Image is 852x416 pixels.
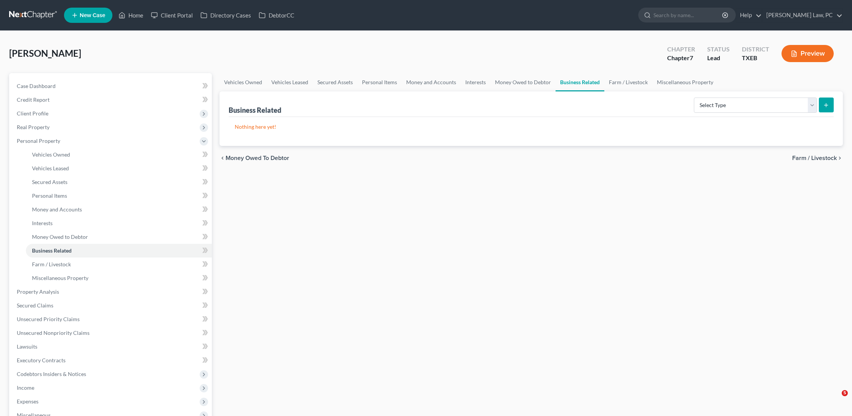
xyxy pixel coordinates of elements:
a: Personal Items [26,189,212,203]
button: Preview [782,45,834,62]
a: Miscellaneous Property [26,271,212,285]
a: Credit Report [11,93,212,107]
a: Unsecured Priority Claims [11,312,212,326]
span: Executory Contracts [17,357,66,363]
div: Business Related [229,106,281,115]
a: Money and Accounts [26,203,212,216]
a: Business Related [556,73,604,91]
span: Business Related [32,247,72,254]
span: Expenses [17,398,38,405]
a: Interests [461,73,490,91]
input: Search by name... [653,8,723,22]
a: Vehicles Owned [219,73,267,91]
a: Help [736,8,762,22]
div: Lead [707,54,730,62]
a: Property Analysis [11,285,212,299]
span: 5 [842,390,848,396]
span: Real Property [17,124,50,130]
span: Property Analysis [17,288,59,295]
span: Secured Claims [17,302,53,309]
i: chevron_right [837,155,843,161]
a: Lawsuits [11,340,212,354]
a: Vehicles Leased [267,73,313,91]
button: chevron_left Money Owed to Debtor [219,155,289,161]
span: Money Owed to Debtor [32,234,88,240]
span: 7 [690,54,693,61]
div: Status [707,45,730,54]
a: Case Dashboard [11,79,212,93]
span: Unsecured Priority Claims [17,316,80,322]
span: Money Owed to Debtor [226,155,289,161]
div: Chapter [667,45,695,54]
i: chevron_left [219,155,226,161]
a: Money Owed to Debtor [490,73,556,91]
span: Codebtors Insiders & Notices [17,371,86,377]
span: Secured Assets [32,179,67,185]
a: Personal Items [357,73,402,91]
div: Chapter [667,54,695,62]
span: Farm / Livestock [32,261,71,267]
div: TXEB [742,54,769,62]
span: Interests [32,220,53,226]
span: Vehicles Owned [32,151,70,158]
p: Nothing here yet! [235,123,828,131]
a: Secured Assets [313,73,357,91]
a: [PERSON_NAME] Law, PC [762,8,842,22]
span: Client Profile [17,110,48,117]
span: Personal Items [32,192,67,199]
iframe: Intercom live chat [826,390,844,408]
span: [PERSON_NAME] [9,48,81,59]
span: Lawsuits [17,343,37,350]
a: DebtorCC [255,8,298,22]
span: Farm / Livestock [792,155,837,161]
span: Miscellaneous Property [32,275,88,281]
a: Unsecured Nonpriority Claims [11,326,212,340]
a: Business Related [26,244,212,258]
a: Money and Accounts [402,73,461,91]
a: Farm / Livestock [604,73,652,91]
span: Unsecured Nonpriority Claims [17,330,90,336]
span: Credit Report [17,96,50,103]
a: Miscellaneous Property [652,73,718,91]
button: Farm / Livestock chevron_right [792,155,843,161]
a: Client Portal [147,8,197,22]
a: Secured Claims [11,299,212,312]
span: Vehicles Leased [32,165,69,171]
div: District [742,45,769,54]
span: Income [17,384,34,391]
a: Executory Contracts [11,354,212,367]
a: Money Owed to Debtor [26,230,212,244]
a: Directory Cases [197,8,255,22]
a: Interests [26,216,212,230]
a: Farm / Livestock [26,258,212,271]
a: Secured Assets [26,175,212,189]
a: Vehicles Leased [26,162,212,175]
a: Home [115,8,147,22]
span: New Case [80,13,105,18]
span: Case Dashboard [17,83,56,89]
span: Money and Accounts [32,206,82,213]
a: Vehicles Owned [26,148,212,162]
span: Personal Property [17,138,60,144]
